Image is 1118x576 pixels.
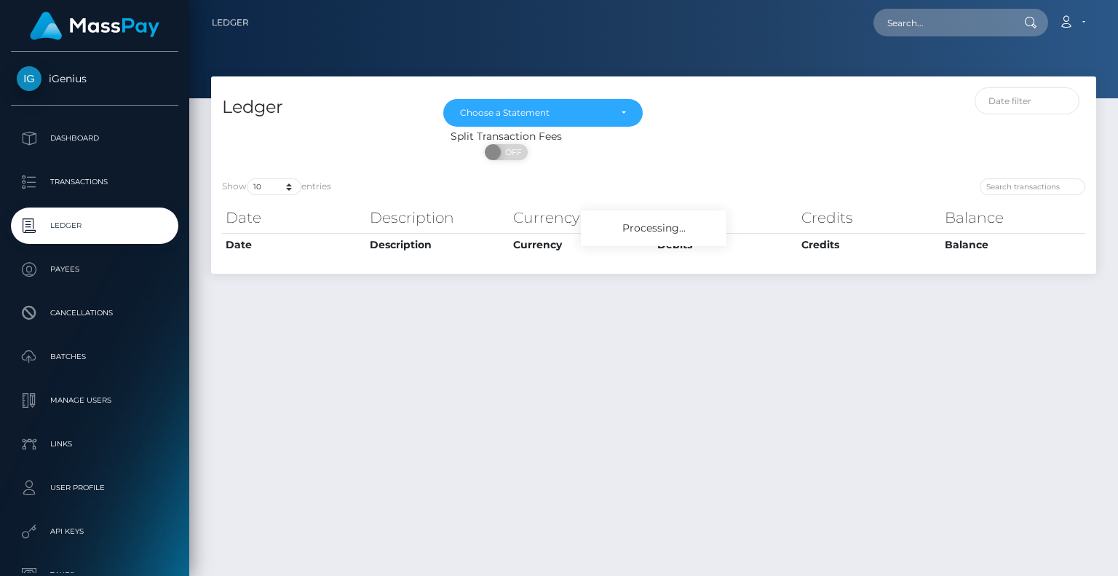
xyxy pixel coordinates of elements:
[11,72,178,85] span: iGenius
[975,87,1080,114] input: Date filter
[941,233,1085,256] th: Balance
[366,203,510,232] th: Description
[17,346,173,368] p: Batches
[247,178,301,195] select: Showentries
[11,382,178,419] a: Manage Users
[510,233,654,256] th: Currency
[11,295,178,331] a: Cancellations
[17,66,41,91] img: iGenius
[798,203,942,232] th: Credits
[941,203,1085,232] th: Balance
[510,203,654,232] th: Currency
[493,144,529,160] span: OFF
[17,521,173,543] p: API Keys
[222,95,421,120] h4: Ledger
[443,99,643,127] button: Choose a Statement
[30,12,159,40] img: MassPay Logo
[581,210,726,246] div: Processing...
[873,9,1010,36] input: Search...
[980,178,1085,195] input: Search transactions
[798,233,942,256] th: Credits
[11,426,178,462] a: Links
[17,171,173,193] p: Transactions
[222,203,366,232] th: Date
[17,390,173,411] p: Manage Users
[654,203,798,232] th: Debits
[460,107,609,119] div: Choose a Statement
[11,164,178,200] a: Transactions
[17,259,173,280] p: Payees
[212,7,249,38] a: Ledger
[11,120,178,157] a: Dashboard
[17,433,173,455] p: Links
[11,470,178,506] a: User Profile
[11,339,178,375] a: Batches
[17,302,173,324] p: Cancellations
[11,513,178,550] a: API Keys
[222,178,331,195] label: Show entries
[222,233,366,256] th: Date
[366,233,510,256] th: Description
[17,127,173,149] p: Dashboard
[17,215,173,237] p: Ledger
[17,477,173,499] p: User Profile
[211,129,801,144] div: Split Transaction Fees
[11,208,178,244] a: Ledger
[11,251,178,288] a: Payees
